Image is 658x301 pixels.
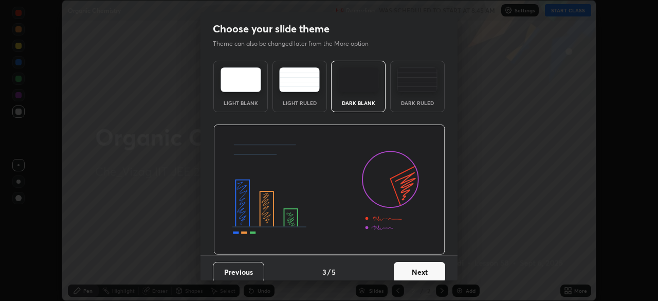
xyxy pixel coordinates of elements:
button: Previous [213,262,264,282]
div: Light Blank [220,100,261,105]
img: darkRuledTheme.de295e13.svg [397,67,437,92]
h4: 3 [322,267,326,277]
div: Light Ruled [279,100,320,105]
img: darkTheme.f0cc69e5.svg [338,67,379,92]
div: Dark Ruled [397,100,438,105]
div: Dark Blank [338,100,379,105]
img: lightTheme.e5ed3b09.svg [221,67,261,92]
button: Next [394,262,445,282]
p: Theme can also be changed later from the More option [213,39,379,48]
h4: / [327,267,331,277]
img: lightRuledTheme.5fabf969.svg [279,67,320,92]
img: darkThemeBanner.d06ce4a2.svg [213,125,445,255]
h2: Choose your slide theme [213,22,330,36]
h4: 5 [332,267,336,277]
